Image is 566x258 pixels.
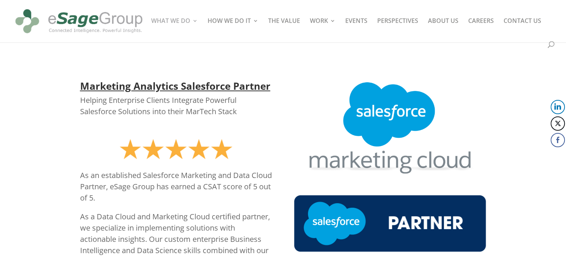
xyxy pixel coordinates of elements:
span: Helping Enterprise Clients Integrate Powerful Salesforce Solutions into their MarTech Stack [80,95,237,116]
a: CAREERS [468,18,494,41]
a: CONTACT US [504,18,541,41]
a: EVENTS [345,18,367,41]
a: THE VALUE [268,18,300,41]
a: ABOUT US [428,18,458,41]
p: As an established Salesforce Marketing and Data Cloud Partner, eSage Group has earned a CSAT scor... [80,170,272,211]
a: WHAT WE DO [151,18,198,41]
img: eSage Group [13,3,145,39]
a: HOW WE DO IT [208,18,258,41]
button: Twitter Share [551,116,565,131]
button: Facebook Share [551,133,565,147]
a: WORK [310,18,335,41]
strong: Marketing Analytics Salesforce Partner [80,79,270,93]
button: LinkedIn Share [551,100,565,114]
a: PERSPECTIVES [377,18,418,41]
